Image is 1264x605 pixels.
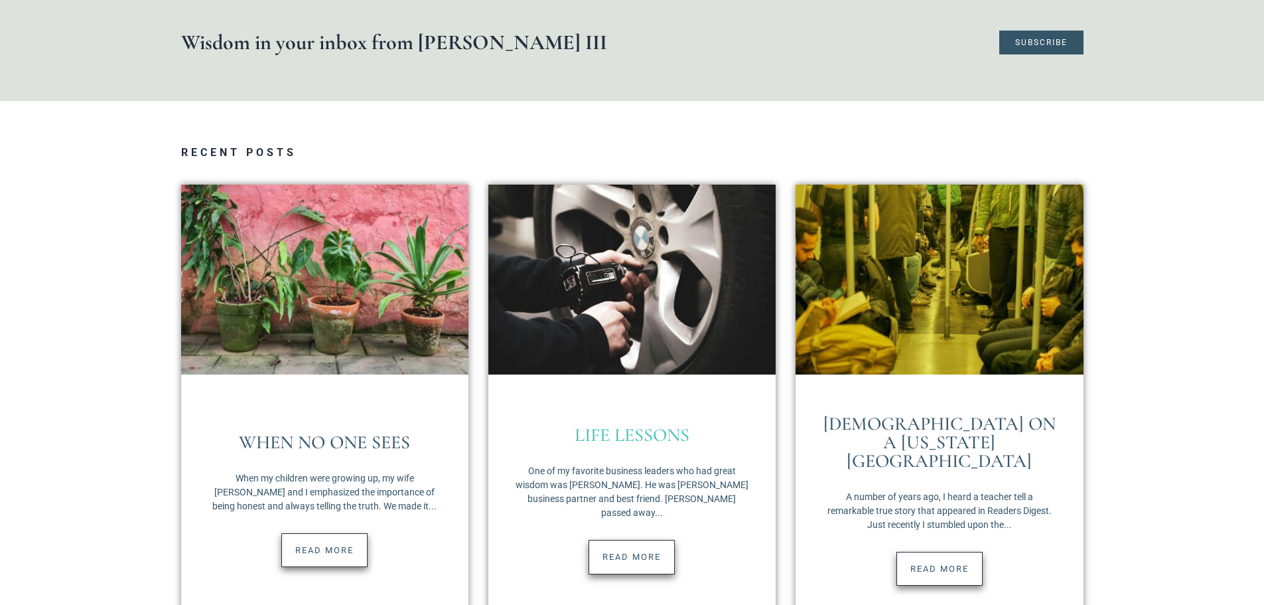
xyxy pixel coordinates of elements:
[515,464,749,520] p: One of my favorite business leaders who had great wisdom was [PERSON_NAME]. He was [PERSON_NAME] ...
[575,424,689,446] a: Life Lessons
[896,552,983,586] a: Read more about God on a New York Subway
[208,472,442,513] p: When my children were growing up, my wife [PERSON_NAME] and I emphasized the importance of being ...
[181,32,809,53] h1: Wisdom in your inbox from [PERSON_NAME] III
[239,431,410,454] a: When No One Sees
[823,412,1056,472] a: [DEMOGRAPHIC_DATA] on a [US_STATE][GEOGRAPHIC_DATA]
[1015,39,1068,46] span: Subscribe
[181,147,1084,158] h3: Recent Posts
[281,533,368,568] a: Read more about When No One Sees
[822,490,1056,532] p: A number of years ago, I heard a teacher tell a remarkable true story that appeared in Readers Di...
[999,31,1084,54] a: Subscribe
[589,540,675,574] a: Read more about Life Lessons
